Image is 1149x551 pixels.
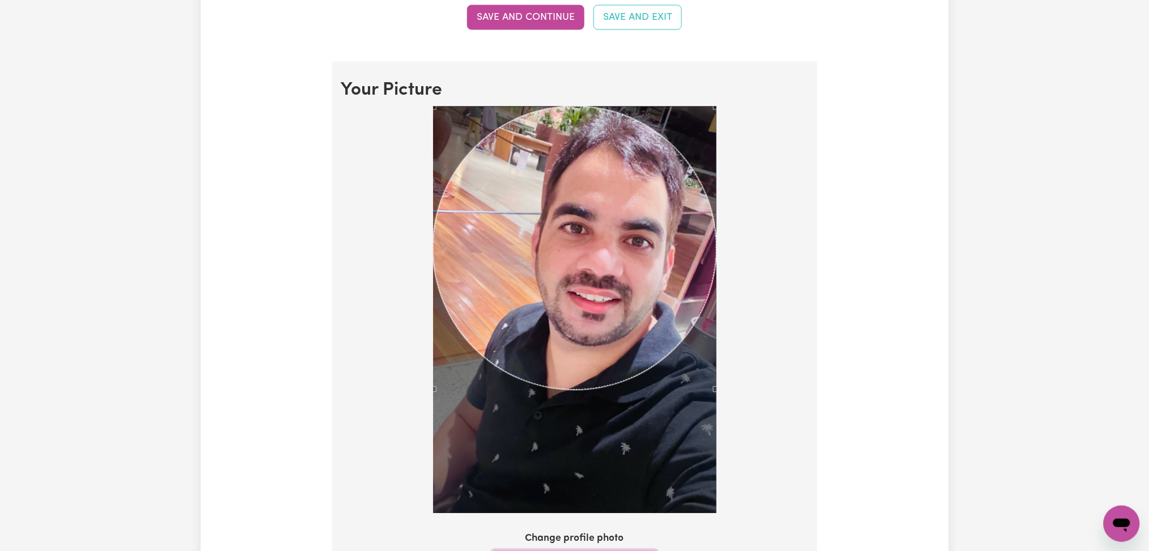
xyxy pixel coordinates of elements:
[341,80,808,101] h2: Your Picture
[433,107,716,390] div: Use the arrow keys to move the crop selection area
[433,107,716,514] img: Z
[593,5,682,30] button: Save and Exit
[467,5,584,30] button: Save and continue
[1104,506,1140,542] iframe: Button to launch messaging window
[525,532,624,546] label: Change profile photo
